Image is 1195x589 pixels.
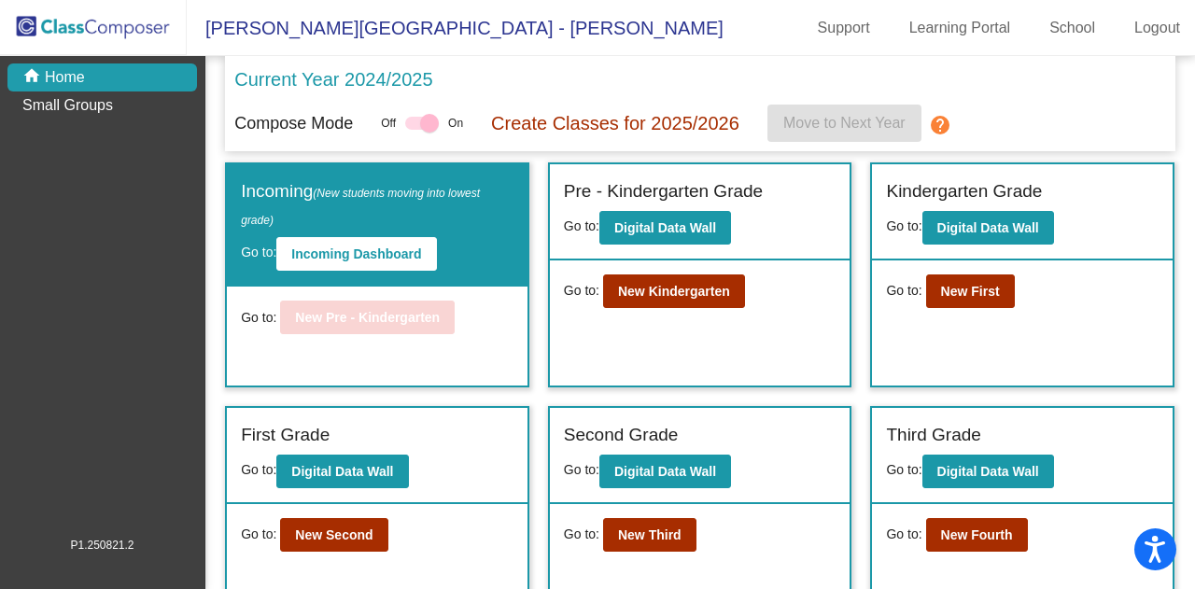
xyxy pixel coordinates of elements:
button: Digital Data Wall [276,455,408,488]
p: Compose Mode [234,111,353,136]
mat-icon: home [22,66,45,89]
button: New Kindergarten [603,274,745,308]
button: Move to Next Year [767,105,921,142]
span: Go to: [886,218,921,233]
p: Create Classes for 2025/2026 [491,109,739,137]
button: New Pre - Kindergarten [280,301,455,334]
b: New Fourth [941,527,1013,542]
b: Incoming Dashboard [291,246,421,261]
button: Digital Data Wall [922,455,1054,488]
b: New Kindergarten [618,284,730,299]
a: Support [803,13,885,43]
span: Go to: [886,525,921,544]
span: Go to: [564,462,599,477]
mat-icon: help [929,114,951,136]
label: First Grade [241,422,330,449]
span: Go to: [564,281,599,301]
p: Small Groups [22,94,113,117]
span: Go to: [241,308,276,328]
b: New Second [295,527,373,542]
span: Go to: [241,462,276,477]
button: Incoming Dashboard [276,237,436,271]
a: Logout [1119,13,1195,43]
span: On [448,115,463,132]
b: Digital Data Wall [614,220,716,235]
span: Move to Next Year [783,115,906,131]
button: New Fourth [926,518,1028,552]
span: Go to: [886,462,921,477]
span: (New students moving into lowest grade) [241,187,480,227]
b: New Third [618,527,682,542]
span: Go to: [241,525,276,544]
span: Go to: [241,245,276,259]
button: New First [926,274,1015,308]
span: [PERSON_NAME][GEOGRAPHIC_DATA] - [PERSON_NAME] [187,13,724,43]
span: Go to: [886,281,921,301]
label: Third Grade [886,422,980,449]
span: Off [381,115,396,132]
button: Digital Data Wall [599,211,731,245]
b: Digital Data Wall [291,464,393,479]
a: Learning Portal [894,13,1026,43]
b: New First [941,284,1000,299]
span: Go to: [564,218,599,233]
label: Incoming [241,178,513,231]
b: Digital Data Wall [614,464,716,479]
b: Digital Data Wall [937,464,1039,479]
a: School [1034,13,1110,43]
button: Digital Data Wall [922,211,1054,245]
p: Current Year 2024/2025 [234,65,432,93]
button: New Second [280,518,387,552]
p: Home [45,66,85,89]
label: Pre - Kindergarten Grade [564,178,763,205]
label: Kindergarten Grade [886,178,1042,205]
b: New Pre - Kindergarten [295,310,440,325]
b: Digital Data Wall [937,220,1039,235]
label: Second Grade [564,422,679,449]
button: Digital Data Wall [599,455,731,488]
button: New Third [603,518,696,552]
span: Go to: [564,525,599,544]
